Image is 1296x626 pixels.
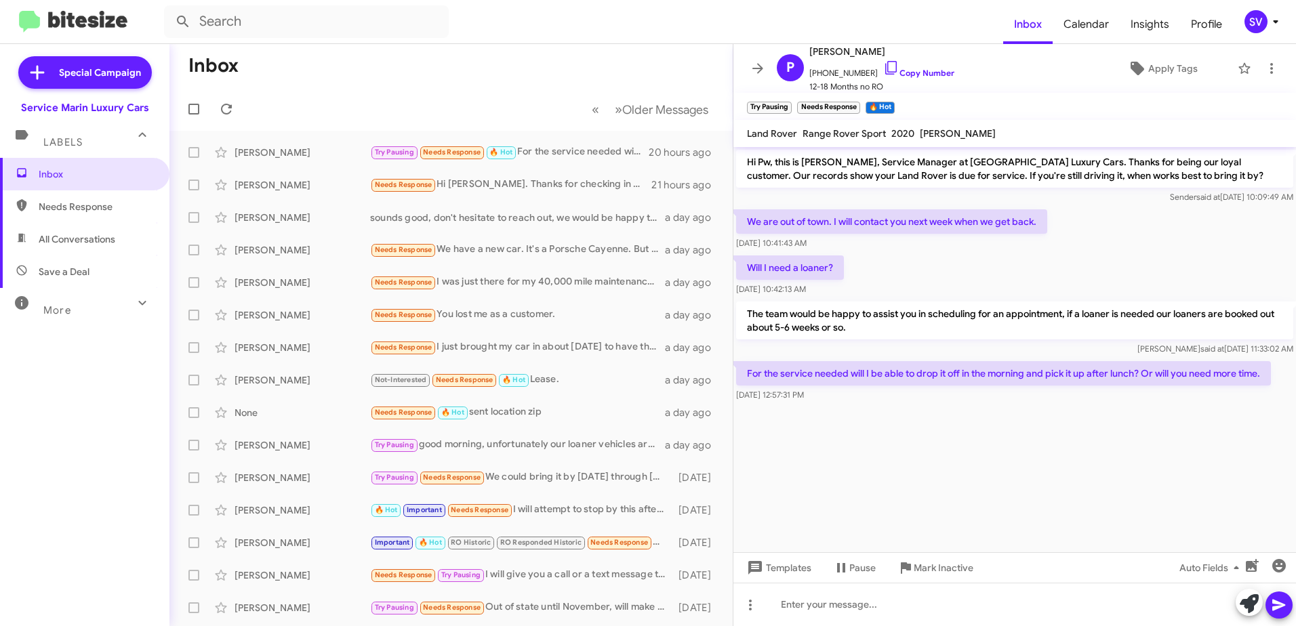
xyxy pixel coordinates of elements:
[736,255,844,280] p: Will I need a loaner?
[584,96,716,123] nav: Page navigation example
[1170,192,1293,202] span: Sender [DATE] 10:09:49 AM
[649,146,722,159] div: 20 hours ago
[584,96,607,123] button: Previous
[736,209,1047,234] p: We are out of town. I will contact you next week when we get back.
[849,556,876,580] span: Pause
[502,375,525,384] span: 🔥 Hot
[235,276,370,289] div: [PERSON_NAME]
[423,603,481,612] span: Needs Response
[1003,5,1053,44] a: Inbox
[370,144,649,160] div: For the service needed will I be able to drop it off in the morning and pick it up after lunch? O...
[21,101,149,114] div: Service Marin Luxury Cars
[651,178,722,192] div: 21 hours ago
[370,242,665,257] div: We have a new car. It's a Porsche Cayenne. But thanks anyway.
[866,102,895,114] small: 🔥 Hot
[914,556,973,580] span: Mark Inactive
[436,375,493,384] span: Needs Response
[747,102,792,114] small: Try Pausing
[1093,56,1231,81] button: Apply Tags
[672,536,722,549] div: [DATE]
[665,211,722,224] div: a day ago
[665,308,722,322] div: a day ago
[423,473,481,482] span: Needs Response
[1053,5,1120,44] a: Calendar
[887,556,984,580] button: Mark Inactive
[235,536,370,549] div: [PERSON_NAME]
[1120,5,1180,44] a: Insights
[665,243,722,257] div: a day ago
[375,148,414,156] span: Try Pausing
[39,200,154,213] span: Needs Response
[375,343,432,352] span: Needs Response
[375,603,414,612] span: Try Pausing
[235,146,370,159] div: [PERSON_NAME]
[672,503,722,517] div: [DATE]
[375,245,432,254] span: Needs Response
[423,148,481,156] span: Needs Response
[592,101,599,118] span: «
[375,538,410,547] span: Important
[500,538,582,547] span: RO Responded Historic
[665,341,722,354] div: a day ago
[441,570,481,579] span: Try Pausing
[883,68,954,78] a: Copy Number
[370,211,665,224] div: sounds good, don't hesitate to reach out, we would be happy to get you in for service when ready.
[370,177,651,192] div: Hi [PERSON_NAME]. Thanks for checking in but we'll probably just wait for the service message to ...
[235,373,370,387] div: [PERSON_NAME]
[43,304,71,316] span: More
[375,375,427,384] span: Not-Interested
[665,406,722,419] div: a day ago
[43,136,83,148] span: Labels
[665,438,722,452] div: a day ago
[370,535,672,550] div: Ok. Will do
[891,127,914,140] span: 2020
[39,232,115,246] span: All Conversations
[744,556,811,580] span: Templates
[235,211,370,224] div: [PERSON_NAME]
[736,150,1293,188] p: Hi Pw, this is [PERSON_NAME], Service Manager at [GEOGRAPHIC_DATA] Luxury Cars. Thanks for being ...
[375,310,432,319] span: Needs Response
[164,5,449,38] input: Search
[736,284,806,294] span: [DATE] 10:42:13 AM
[188,55,239,77] h1: Inbox
[736,361,1271,385] p: For the service needed will I be able to drop it off in the morning and pick it up after lunch? O...
[809,43,954,60] span: [PERSON_NAME]
[809,60,954,80] span: [PHONE_NUMBER]
[615,101,622,118] span: »
[441,408,464,417] span: 🔥 Hot
[235,601,370,614] div: [PERSON_NAME]
[451,538,491,547] span: RO Historic
[235,503,370,517] div: [PERSON_NAME]
[59,66,141,79] span: Special Campaign
[370,372,665,388] div: Lease.
[39,167,154,181] span: Inbox
[235,406,370,419] div: None
[822,556,887,580] button: Pause
[370,339,665,355] div: I just brought my car in about [DATE] to have the service and they realize I did not need it yet
[797,102,859,114] small: Needs Response
[1148,56,1198,81] span: Apply Tags
[665,373,722,387] div: a day ago
[370,404,665,420] div: sent location zip
[672,568,722,582] div: [DATE]
[1180,5,1233,44] a: Profile
[370,567,672,583] div: I will give you a call or a text message to let you know when I can come in real soon
[370,437,665,453] div: good morning, unfortunately our loaner vehicles are booked out until the [DATE]. The 6th and 13th...
[370,600,672,615] div: Out of state until November, will make an app.
[803,127,886,140] span: Range Rover Sport
[375,505,398,514] span: 🔥 Hot
[419,538,442,547] span: 🔥 Hot
[370,307,665,322] div: You lost me as a customer.
[736,390,804,400] span: [DATE] 12:57:31 PM
[375,278,432,287] span: Needs Response
[1200,343,1224,354] span: said at
[18,56,152,89] a: Special Campaign
[235,308,370,322] div: [PERSON_NAME]
[736,301,1293,339] p: The team would be happy to assist you in scheduling for an appointment, if a loaner is needed our...
[736,238,807,248] span: [DATE] 10:41:43 AM
[665,276,722,289] div: a day ago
